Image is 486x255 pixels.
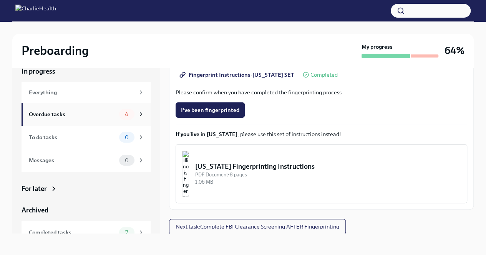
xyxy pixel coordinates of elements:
[22,126,151,149] a: To do tasks0
[121,230,133,235] span: 7
[29,88,134,97] div: Everything
[22,149,151,172] a: Messages0
[29,228,116,237] div: Completed tasks
[195,162,461,171] div: [US_STATE] Fingerprinting Instructions
[22,184,151,193] a: For later
[22,67,151,76] a: In progress
[176,67,300,82] a: Fingerprint Instructions-[US_STATE] SET
[22,221,151,244] a: Completed tasks7
[310,72,338,78] span: Completed
[176,131,237,138] strong: If you live in [US_STATE]
[195,178,461,186] div: 1.06 MB
[29,133,116,141] div: To do tasks
[362,43,393,51] strong: My progress
[445,44,464,58] h3: 64%
[22,43,89,58] h2: Preboarding
[181,71,294,79] span: Fingerprint Instructions-[US_STATE] SET
[22,82,151,103] a: Everything
[120,135,133,140] span: 0
[29,110,116,118] div: Overdue tasks
[22,103,151,126] a: Overdue tasks4
[176,89,467,96] p: Please confirm when you have completed the fingerprinting process
[176,144,467,203] button: [US_STATE] Fingerprinting InstructionsPDF Document•8 pages1.06 MB
[195,171,461,178] div: PDF Document • 8 pages
[22,206,151,215] a: Archived
[15,5,56,17] img: CharlieHealth
[181,106,239,114] span: I've been fingerprinted
[176,102,245,118] button: I've been fingerprinted
[169,219,346,234] button: Next task:Complete FBI Clearance Screening AFTER Fingerprinting
[120,158,133,163] span: 0
[120,112,133,117] span: 4
[22,184,47,193] div: For later
[176,130,467,138] p: , please use this set of instructions instead!
[29,156,116,165] div: Messages
[176,223,339,230] span: Next task : Complete FBI Clearance Screening AFTER Fingerprinting
[182,151,189,197] img: Illinois Fingerprinting Instructions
